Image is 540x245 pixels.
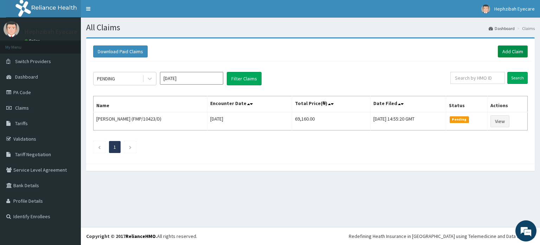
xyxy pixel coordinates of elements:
a: Dashboard [489,25,515,31]
img: d_794563401_company_1708531726252_794563401 [13,35,28,53]
span: Claims [15,105,29,111]
td: 69,160.00 [292,112,370,130]
th: Total Price(₦) [292,96,370,112]
td: [DATE] 14:55:20 GMT [370,112,446,130]
a: Online [25,38,41,43]
td: [DATE] [207,112,292,130]
input: Select Month and Year [160,72,223,85]
span: Tariff Negotiation [15,151,51,158]
a: Previous page [98,144,101,150]
span: Dashboard [15,74,38,80]
th: Date Filed [370,96,446,112]
input: Search by HMO ID [450,72,505,84]
strong: Copyright © 2017 . [86,233,157,239]
a: View [490,115,509,127]
span: Hephzibah Eyecare [494,6,535,12]
th: Status [446,96,487,112]
a: Add Claim [498,45,528,57]
th: Actions [488,96,528,112]
p: Hephzibah Eyecare [25,29,77,35]
div: Chat with us now [37,39,118,49]
div: Minimize live chat window [115,4,132,20]
img: User Image [481,5,490,13]
th: Encounter Date [207,96,292,112]
span: Tariffs [15,120,28,127]
input: Search [507,72,528,84]
a: Next page [129,144,132,150]
a: Page 1 is your current page [114,144,116,150]
span: Switch Providers [15,58,51,65]
img: User Image [4,21,19,37]
button: Download Paid Claims [93,45,148,57]
td: [PERSON_NAME] (FMP/10423/D) [94,112,207,130]
th: Name [94,96,207,112]
div: Redefining Heath Insurance in [GEOGRAPHIC_DATA] using Telemedicine and Data Science! [349,233,535,240]
span: We're online! [41,76,97,147]
textarea: Type your message and hit 'Enter' [4,167,134,192]
button: Filter Claims [227,72,262,85]
li: Claims [515,25,535,31]
footer: All rights reserved. [81,227,540,245]
h1: All Claims [86,23,535,32]
span: Pending [450,116,469,123]
div: PENDING [97,75,115,82]
a: RelianceHMO [126,233,156,239]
